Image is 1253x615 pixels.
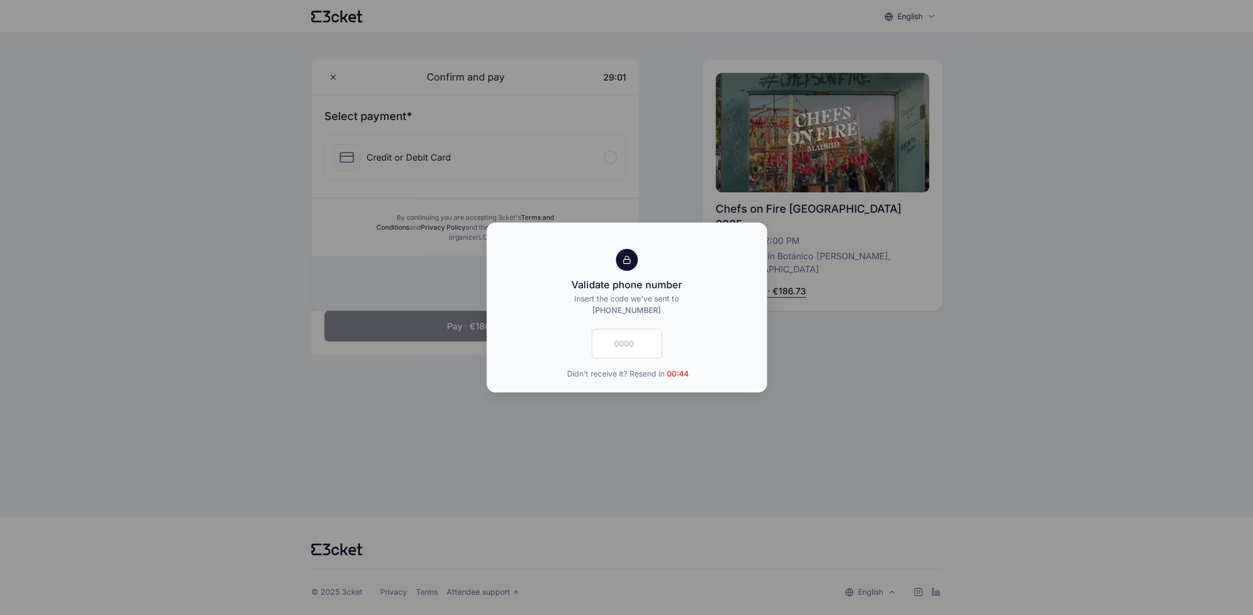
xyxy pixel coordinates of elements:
div: Validate phone number [571,277,682,293]
span: 00:44 [667,369,689,378]
p: Insert the code we've sent to [500,293,754,316]
input: 0000 [592,329,662,358]
span: [PHONE_NUMBER] [592,305,661,315]
span: Didn't receive it? Resend in [567,367,689,379]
